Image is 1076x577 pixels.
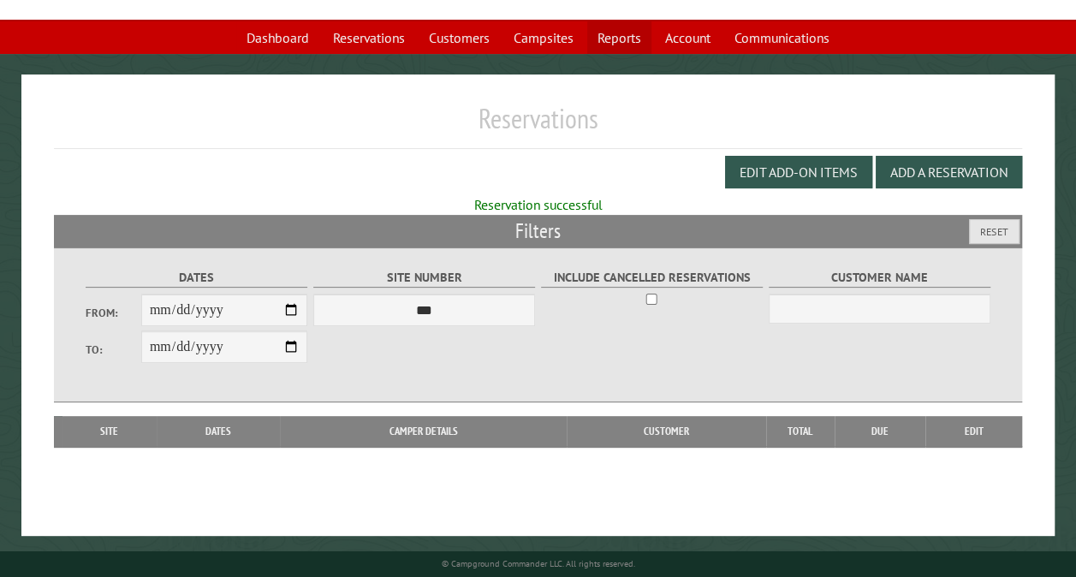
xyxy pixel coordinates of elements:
[725,156,872,188] button: Edit Add-on Items
[766,416,835,447] th: Total
[280,416,568,447] th: Camper Details
[54,215,1022,247] h2: Filters
[157,416,280,447] th: Dates
[969,219,1020,244] button: Reset
[567,416,765,447] th: Customer
[655,21,721,54] a: Account
[236,21,319,54] a: Dashboard
[925,416,1023,447] th: Edit
[86,342,141,358] label: To:
[54,102,1022,149] h1: Reservations
[313,268,535,288] label: Site Number
[442,558,635,569] small: © Campground Commander LLC. All rights reserved.
[876,156,1022,188] button: Add a Reservation
[323,21,415,54] a: Reservations
[503,21,584,54] a: Campsites
[62,416,157,447] th: Site
[724,21,840,54] a: Communications
[541,268,763,288] label: Include Cancelled Reservations
[86,268,307,288] label: Dates
[54,195,1022,214] div: Reservation successful
[587,21,651,54] a: Reports
[835,416,925,447] th: Due
[86,305,141,321] label: From:
[419,21,500,54] a: Customers
[769,268,990,288] label: Customer Name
